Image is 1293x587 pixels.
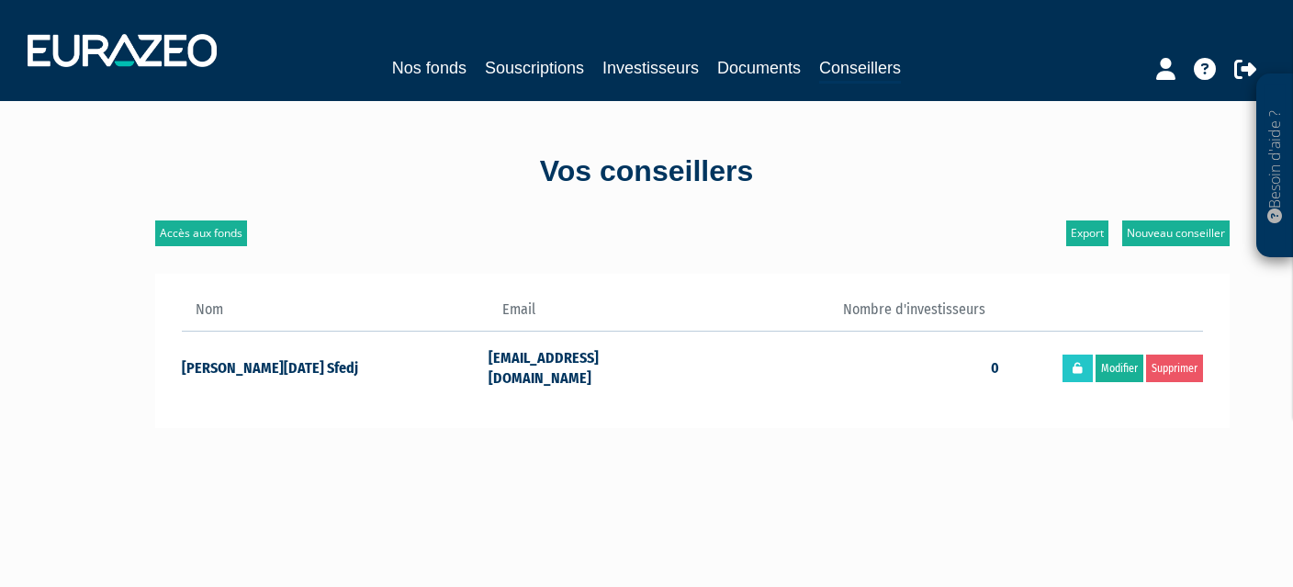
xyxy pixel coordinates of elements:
[1265,84,1286,249] p: Besoin d'aide ?
[28,34,217,67] img: 1732889491-logotype_eurazeo_blanc_rvb.png
[1122,220,1230,246] a: Nouveau conseiller
[155,220,247,246] a: Accès aux fonds
[1066,220,1108,246] a: Export
[692,299,999,331] th: Nombre d'investisseurs
[602,55,699,81] a: Investisseurs
[819,55,901,84] a: Conseillers
[717,55,801,81] a: Documents
[182,299,489,331] th: Nom
[692,331,999,402] td: 0
[489,331,692,402] td: [EMAIL_ADDRESS][DOMAIN_NAME]
[1096,355,1143,382] a: Modifier
[1146,355,1203,382] a: Supprimer
[1063,355,1093,382] a: Réinitialiser le mot de passe
[123,151,1170,193] div: Vos conseillers
[392,55,467,81] a: Nos fonds
[182,331,489,402] td: [PERSON_NAME][DATE] Sfedj
[489,299,692,331] th: Email
[485,55,584,81] a: Souscriptions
